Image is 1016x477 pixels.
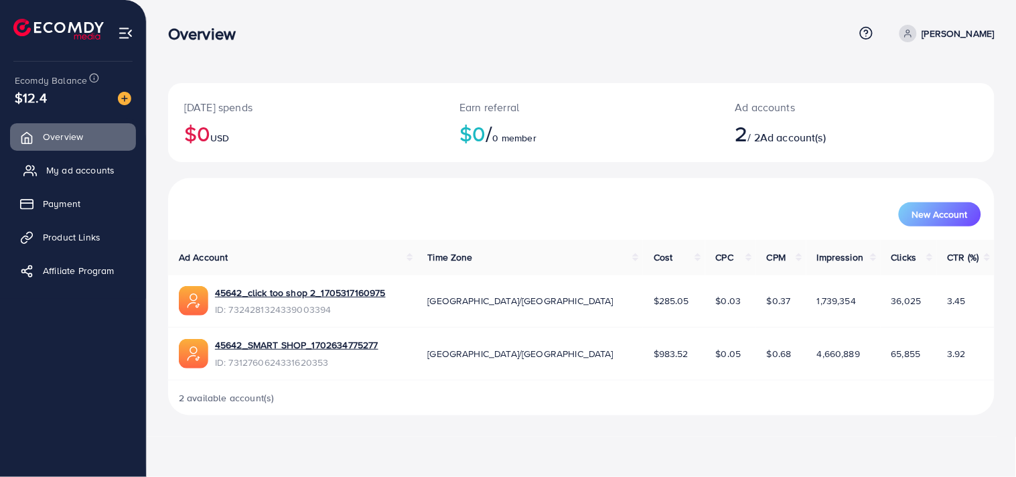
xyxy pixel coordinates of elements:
span: $0.37 [767,294,791,308]
span: ID: 7312760624331620353 [215,356,378,369]
a: Product Links [10,224,136,251]
a: 45642_click too shop 2_1705317160975 [215,286,386,299]
h2: $0 [184,121,427,146]
a: Overview [10,123,136,150]
span: 36,025 [891,294,922,308]
span: Affiliate Program [43,264,115,277]
span: 3.45 [948,294,966,308]
span: 2 [735,118,748,149]
span: [GEOGRAPHIC_DATA]/[GEOGRAPHIC_DATA] [428,347,614,360]
span: Ad account(s) [760,130,826,145]
span: 1,739,354 [817,294,856,308]
p: [DATE] spends [184,99,427,115]
span: / [486,118,493,149]
span: 4,660,889 [817,347,860,360]
span: My ad accounts [46,163,115,177]
span: 65,855 [891,347,921,360]
iframe: Chat [959,417,1006,467]
span: CPM [767,251,786,264]
span: CPC [716,251,733,264]
span: CTR (%) [948,251,979,264]
img: menu [118,25,133,41]
p: Earn referral [459,99,703,115]
a: Payment [10,190,136,217]
span: $285.05 [654,294,689,308]
span: Impression [817,251,864,264]
span: Payment [43,197,80,210]
p: [PERSON_NAME] [922,25,995,42]
span: $12.4 [15,88,47,107]
span: Overview [43,130,83,143]
span: Cost [654,251,673,264]
span: 3.92 [948,347,966,360]
h2: $0 [459,121,703,146]
span: $983.52 [654,347,688,360]
a: My ad accounts [10,157,136,184]
a: 45642_SMART SHOP_1702634775277 [215,338,378,352]
img: ic-ads-acc.e4c84228.svg [179,339,208,368]
img: image [118,92,131,105]
a: Affiliate Program [10,257,136,284]
a: [PERSON_NAME] [894,25,995,42]
span: Time Zone [428,251,473,264]
span: 0 member [493,131,536,145]
span: Ad Account [179,251,228,264]
span: New Account [912,210,968,219]
span: 2 available account(s) [179,391,275,405]
span: $0.68 [767,347,792,360]
span: ID: 7324281324339003394 [215,303,386,316]
span: Product Links [43,230,100,244]
span: [GEOGRAPHIC_DATA]/[GEOGRAPHIC_DATA] [428,294,614,308]
img: ic-ads-acc.e4c84228.svg [179,286,208,316]
img: logo [13,19,104,40]
span: $0.05 [716,347,741,360]
span: Clicks [891,251,917,264]
span: Ecomdy Balance [15,74,87,87]
button: New Account [899,202,981,226]
h2: / 2 [735,121,910,146]
span: USD [210,131,229,145]
span: $0.03 [716,294,741,308]
h3: Overview [168,24,246,44]
p: Ad accounts [735,99,910,115]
